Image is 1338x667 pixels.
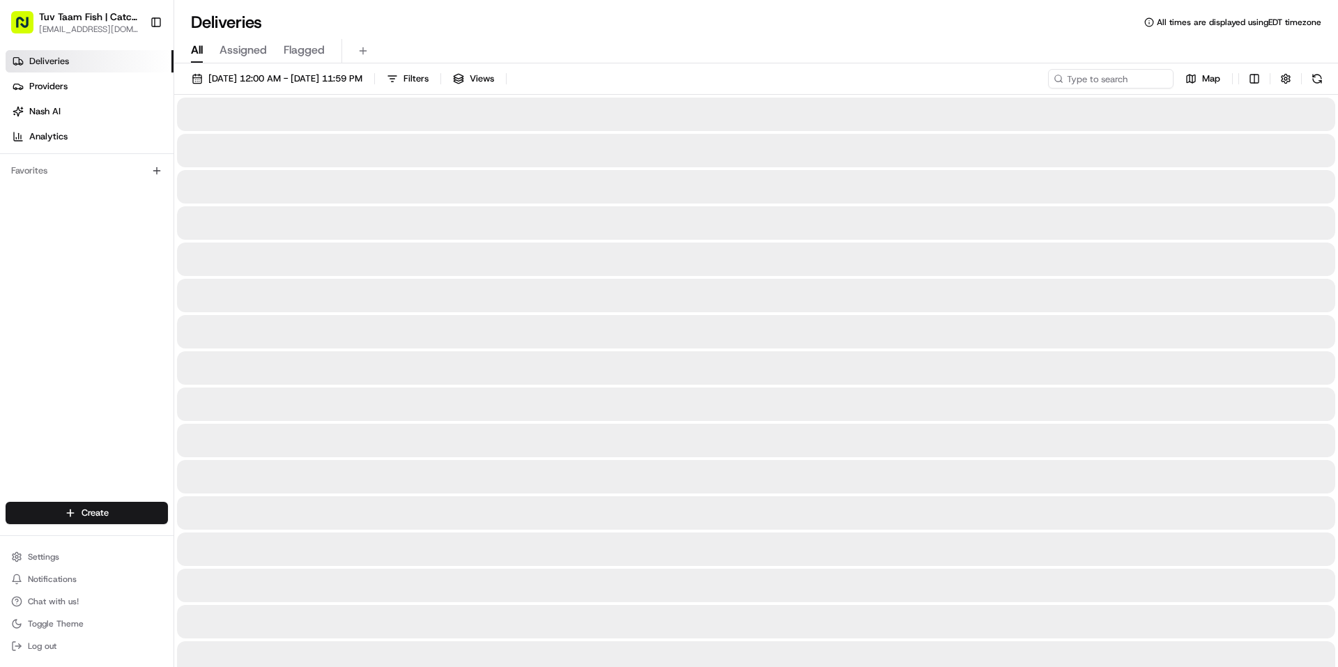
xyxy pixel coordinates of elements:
[29,55,69,68] span: Deliveries
[39,24,139,35] button: [EMAIL_ADDRESS][DOMAIN_NAME]
[28,596,79,607] span: Chat with us!
[6,160,168,182] div: Favorites
[185,69,369,89] button: [DATE] 12:00 AM - [DATE] 11:59 PM
[28,618,84,629] span: Toggle Theme
[380,69,435,89] button: Filters
[1202,72,1220,85] span: Map
[191,42,203,59] span: All
[6,50,174,72] a: Deliveries
[6,6,144,39] button: Tuv Taam Fish | Catch & Co.[EMAIL_ADDRESS][DOMAIN_NAME]
[6,569,168,589] button: Notifications
[447,69,500,89] button: Views
[208,72,362,85] span: [DATE] 12:00 AM - [DATE] 11:59 PM
[29,80,68,93] span: Providers
[39,10,139,24] button: Tuv Taam Fish | Catch & Co.
[1179,69,1226,89] button: Map
[220,42,267,59] span: Assigned
[6,636,168,656] button: Log out
[470,72,494,85] span: Views
[403,72,429,85] span: Filters
[1157,17,1321,28] span: All times are displayed using EDT timezone
[28,551,59,562] span: Settings
[284,42,325,59] span: Flagged
[6,100,174,123] a: Nash AI
[29,105,61,118] span: Nash AI
[1307,69,1327,89] button: Refresh
[6,614,168,634] button: Toggle Theme
[1048,69,1174,89] input: Type to search
[6,125,174,148] a: Analytics
[28,641,56,652] span: Log out
[82,507,109,519] span: Create
[6,502,168,524] button: Create
[6,75,174,98] a: Providers
[191,11,262,33] h1: Deliveries
[28,574,77,585] span: Notifications
[6,592,168,611] button: Chat with us!
[6,547,168,567] button: Settings
[29,130,68,143] span: Analytics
